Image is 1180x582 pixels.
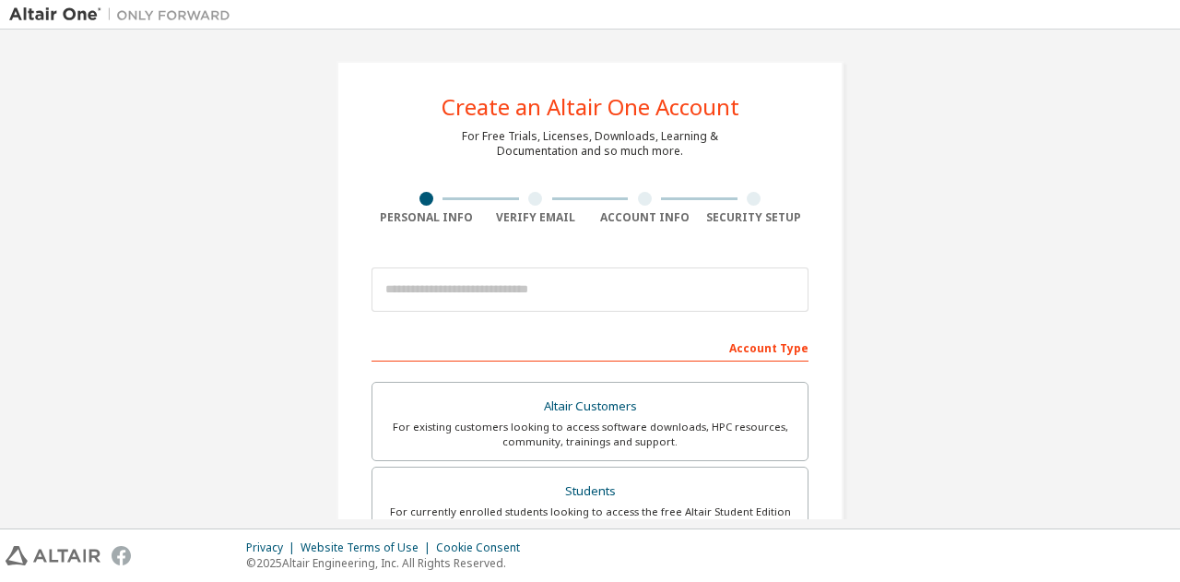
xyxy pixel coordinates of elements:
[383,394,796,420] div: Altair Customers
[383,479,796,505] div: Students
[383,505,796,534] div: For currently enrolled students looking to access the free Altair Student Edition bundle and all ...
[383,420,796,449] div: For existing customers looking to access software downloads, HPC resources, community, trainings ...
[301,540,436,555] div: Website Terms of Use
[481,210,591,225] div: Verify Email
[590,210,700,225] div: Account Info
[442,96,739,118] div: Create an Altair One Account
[6,546,100,565] img: altair_logo.svg
[372,332,808,362] div: Account Type
[246,555,531,571] p: © 2025 Altair Engineering, Inc. All Rights Reserved.
[462,129,718,159] div: For Free Trials, Licenses, Downloads, Learning & Documentation and so much more.
[246,540,301,555] div: Privacy
[436,540,531,555] div: Cookie Consent
[9,6,240,24] img: Altair One
[372,210,481,225] div: Personal Info
[700,210,809,225] div: Security Setup
[112,546,131,565] img: facebook.svg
